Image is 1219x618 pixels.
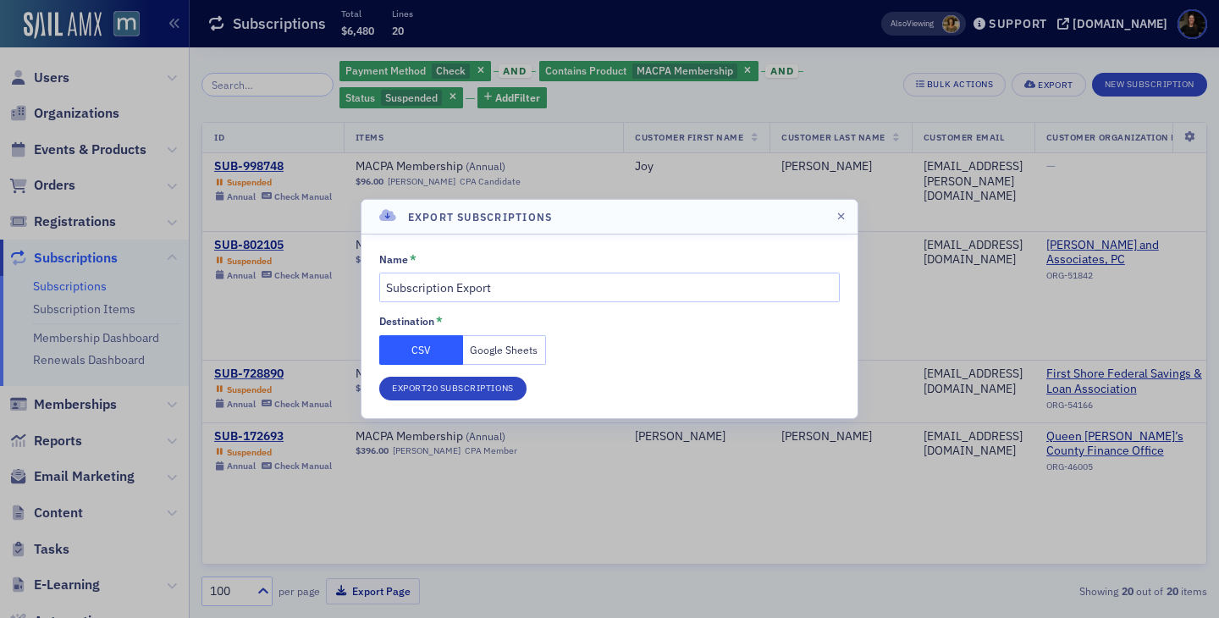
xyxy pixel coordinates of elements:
button: CSV [379,335,463,365]
button: Export20 Subscriptions [379,377,527,400]
div: Destination [379,315,434,328]
abbr: This field is required [436,314,443,329]
div: Name [379,253,408,266]
button: Google Sheets [463,335,547,365]
abbr: This field is required [410,252,416,268]
h4: Export Subscriptions [408,209,553,224]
